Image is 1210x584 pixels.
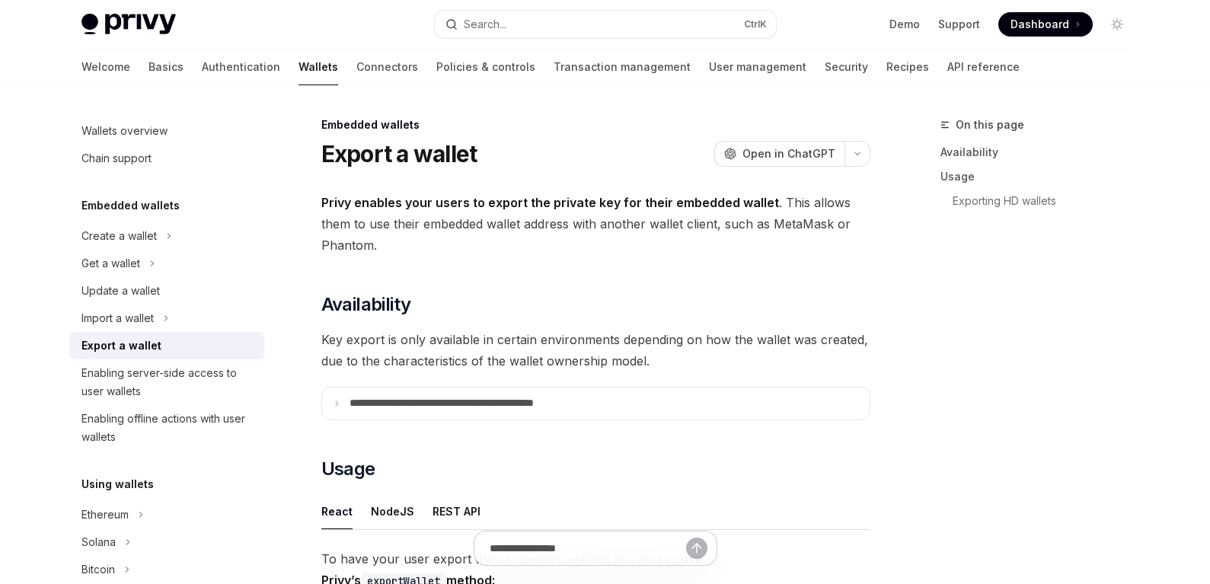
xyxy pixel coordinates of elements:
[435,11,776,38] button: Search...CtrlK
[299,49,338,85] a: Wallets
[321,329,870,372] span: Key export is only available in certain environments depending on how the wallet was created, due...
[1105,12,1129,37] button: Toggle dark mode
[81,309,154,327] div: Import a wallet
[81,506,129,524] div: Ethereum
[69,359,264,405] a: Enabling server-side access to user wallets
[371,493,414,529] button: NodeJS
[69,332,264,359] a: Export a wallet
[742,146,835,161] span: Open in ChatGPT
[1010,17,1069,32] span: Dashboard
[686,538,707,559] button: Send message
[356,49,418,85] a: Connectors
[81,149,152,168] div: Chain support
[69,405,264,451] a: Enabling offline actions with user wallets
[81,337,161,355] div: Export a wallet
[956,116,1024,134] span: On this page
[321,192,870,256] span: . This allows them to use their embedded wallet address with another wallet client, such as MetaM...
[321,493,353,529] button: React
[554,49,691,85] a: Transaction management
[321,292,411,317] span: Availability
[81,410,255,446] div: Enabling offline actions with user wallets
[202,49,280,85] a: Authentication
[81,533,116,551] div: Solana
[714,141,844,167] button: Open in ChatGPT
[321,457,375,481] span: Usage
[81,282,160,300] div: Update a wallet
[69,277,264,305] a: Update a wallet
[947,49,1020,85] a: API reference
[321,140,477,168] h1: Export a wallet
[889,17,920,32] a: Demo
[81,475,154,493] h5: Using wallets
[69,145,264,172] a: Chain support
[81,14,176,35] img: light logo
[998,12,1093,37] a: Dashboard
[709,49,806,85] a: User management
[81,227,157,245] div: Create a wallet
[81,122,168,140] div: Wallets overview
[81,364,255,401] div: Enabling server-side access to user wallets
[825,49,868,85] a: Security
[321,117,870,132] div: Embedded wallets
[81,49,130,85] a: Welcome
[940,140,1141,164] a: Availability
[938,17,980,32] a: Support
[886,49,929,85] a: Recipes
[81,254,140,273] div: Get a wallet
[148,49,184,85] a: Basics
[433,493,480,529] button: REST API
[940,164,1141,189] a: Usage
[953,189,1141,213] a: Exporting HD wallets
[321,195,779,210] strong: Privy enables your users to export the private key for their embedded wallet
[744,18,767,30] span: Ctrl K
[436,49,535,85] a: Policies & controls
[81,196,180,215] h5: Embedded wallets
[69,117,264,145] a: Wallets overview
[81,560,115,579] div: Bitcoin
[464,15,506,34] div: Search...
